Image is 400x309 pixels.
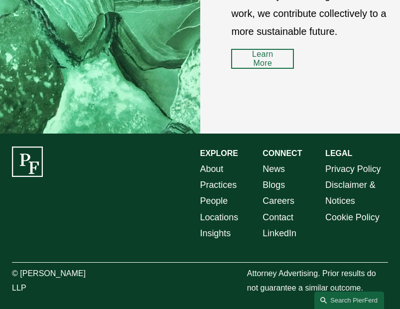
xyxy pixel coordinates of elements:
a: Privacy Policy [325,161,381,177]
strong: EXPLORE [200,149,238,157]
a: Search this site [314,292,384,309]
p: Attorney Advertising. Prior results do not guarantee a similar outcome. [247,267,388,296]
a: Careers [263,193,294,209]
a: People [200,193,228,209]
a: LinkedIn [263,225,296,241]
a: Cookie Policy [325,209,379,225]
strong: CONNECT [263,149,302,157]
a: Disclaimer & Notices [325,177,388,209]
a: Learn More [231,49,294,69]
a: News [263,161,285,177]
a: Insights [200,225,231,241]
a: About [200,161,224,177]
a: Practices [200,177,237,193]
strong: LEGAL [325,149,352,157]
a: Blogs [263,177,285,193]
a: Contact [263,209,293,225]
p: © [PERSON_NAME] LLP [12,267,90,296]
a: Locations [200,209,239,225]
